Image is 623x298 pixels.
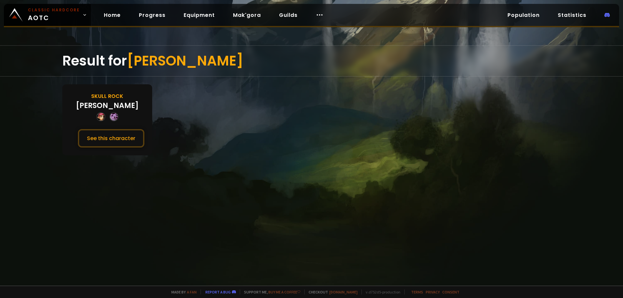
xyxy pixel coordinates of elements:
[167,290,197,294] span: Made by
[426,290,440,294] a: Privacy
[361,290,400,294] span: v. d752d5 - production
[411,290,423,294] a: Terms
[274,8,303,22] a: Guilds
[187,290,197,294] a: a fan
[553,8,592,22] a: Statistics
[134,8,171,22] a: Progress
[91,92,123,100] div: Skull Rock
[240,290,300,294] span: Support me,
[4,4,91,26] a: Classic HardcoreAOTC
[502,8,545,22] a: Population
[28,7,80,23] span: AOTC
[228,8,266,22] a: Mak'gora
[78,129,144,148] button: See this character
[268,290,300,294] a: Buy me a coffee
[76,100,139,111] div: [PERSON_NAME]
[28,7,80,13] small: Classic Hardcore
[178,8,220,22] a: Equipment
[304,290,358,294] span: Checkout
[442,290,459,294] a: Consent
[205,290,231,294] a: Report a bug
[329,290,358,294] a: [DOMAIN_NAME]
[62,46,561,76] div: Result for
[127,51,243,70] span: [PERSON_NAME]
[99,8,126,22] a: Home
